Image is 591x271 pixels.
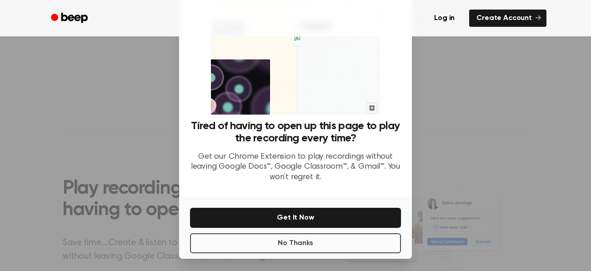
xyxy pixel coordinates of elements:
a: Log in [425,8,464,29]
a: Beep [45,10,96,27]
button: No Thanks [190,233,401,253]
a: Create Account [469,10,546,27]
h3: Tired of having to open up this page to play the recording every time? [190,120,401,145]
p: Get our Chrome Extension to play recordings without leaving Google Docs™, Google Classroom™, & Gm... [190,152,401,183]
button: Get It Now [190,208,401,228]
